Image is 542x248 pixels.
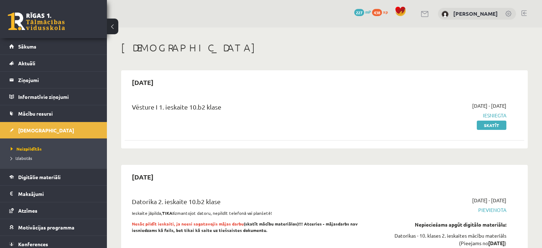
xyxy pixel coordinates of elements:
[9,105,98,122] a: Mācību resursi
[472,197,506,204] span: [DATE] - [DATE]
[132,197,378,210] div: Datorika 2. ieskaite 10.b2 klase
[354,9,371,15] a: 227 mP
[18,110,53,117] span: Mācību resursi
[354,9,364,16] span: 227
[442,11,449,18] img: Aleksandrija Līduma
[9,186,98,202] a: Maksājumi
[472,102,506,110] span: [DATE] - [DATE]
[389,112,506,119] span: Iesniegta
[372,9,391,15] a: 438 xp
[9,219,98,236] a: Motivācijas programma
[9,169,98,185] a: Digitālie materiāli
[389,221,506,228] div: Nepieciešams apgūt digitālo materiālu:
[9,122,98,138] a: [DEMOGRAPHIC_DATA]
[162,210,174,216] strong: TIKAI
[477,121,506,130] a: Skatīt
[18,174,61,180] span: Digitālie materiāli
[11,146,100,152] a: Neizpildītās
[9,38,98,55] a: Sākums
[18,72,98,88] legend: Ziņojumi
[9,88,98,105] a: Informatīvie ziņojumi
[9,202,98,219] a: Atzīmes
[18,88,98,105] legend: Informatīvie ziņojumi
[18,207,37,214] span: Atzīmes
[453,10,498,17] a: [PERSON_NAME]
[365,9,371,15] span: mP
[383,9,388,15] span: xp
[125,74,161,91] h2: [DATE]
[121,42,528,54] h1: [DEMOGRAPHIC_DATA]
[11,155,32,161] span: Izlabotās
[132,102,378,115] div: Vēsture I 1. ieskaite 10.b2 klase
[18,241,48,247] span: Konferences
[132,210,378,216] p: Ieskaite jāpilda, izmantojot datoru, nepildīt telefonā vai planšetē!
[389,206,506,214] span: Pievienota
[9,72,98,88] a: Ziņojumi
[18,60,35,66] span: Aktuāli
[488,240,505,246] strong: [DATE]
[18,127,74,133] span: [DEMOGRAPHIC_DATA]
[132,221,358,233] strong: (skatīt mācību materiālos)!!! Atceries - mājasdarbs nav iesniedzams kā fails, bet tikai kā saite ...
[11,146,42,152] span: Neizpildītās
[125,168,161,185] h2: [DATE]
[8,12,65,30] a: Rīgas 1. Tālmācības vidusskola
[389,232,506,247] div: Datorikas - 10. klases 2. ieskaites mācību materiāls (Pieejams no )
[18,43,36,50] span: Sākums
[18,186,98,202] legend: Maksājumi
[132,221,244,227] span: Nesāc pildīt ieskaiti, ja neesi sagatavojis mājas darbu
[9,55,98,71] a: Aktuāli
[372,9,382,16] span: 438
[18,224,74,231] span: Motivācijas programma
[11,155,100,161] a: Izlabotās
